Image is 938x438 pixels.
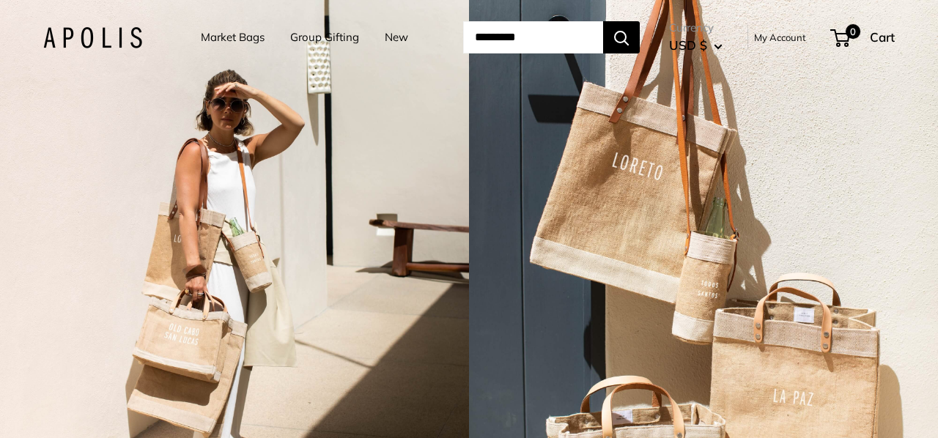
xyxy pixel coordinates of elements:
[870,29,895,45] span: Cart
[463,21,603,53] input: Search...
[832,26,895,49] a: 0 Cart
[43,27,142,48] img: Apolis
[846,24,860,39] span: 0
[669,34,723,57] button: USD $
[603,21,640,53] button: Search
[754,29,806,46] a: My Account
[290,27,359,48] a: Group Gifting
[669,18,723,38] span: Currency
[669,37,707,53] span: USD $
[201,27,265,48] a: Market Bags
[385,27,408,48] a: New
